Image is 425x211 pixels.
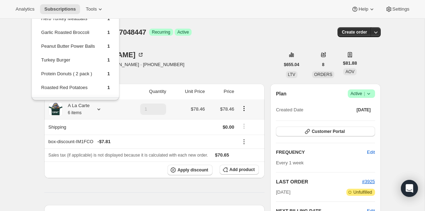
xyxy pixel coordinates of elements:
span: Subscription #39767048447 [56,28,146,36]
span: ORDERS [314,72,332,77]
span: Unfulfilled [353,189,372,195]
span: - $7.81 [97,138,110,145]
th: Price [207,84,236,99]
td: Protein Donuts ( 2 pack ) [41,70,95,83]
button: Shipping actions [238,122,250,130]
button: 8 [318,60,329,70]
button: #3925 [362,178,375,185]
span: $81.88 [343,60,357,67]
small: 6 items [68,110,82,115]
span: Active [351,90,372,97]
span: $70.65 [215,152,229,158]
button: Subscriptions [40,4,80,14]
td: Roasted Red Potatoes [41,84,95,97]
span: Create order [342,29,367,35]
span: Every 1 week [276,160,304,165]
button: $655.04 [280,60,304,70]
th: Unit Price [168,84,207,99]
span: $78.46 [220,106,234,112]
span: [EMAIL_ADDRESS][DOMAIN_NAME] · [PHONE_NUMBER] [61,61,185,68]
a: #3925 [362,179,375,184]
div: A La Carte [63,102,90,116]
span: Tools [86,6,97,12]
th: Quantity [120,84,168,99]
button: Create order [338,27,371,37]
span: | [364,91,365,96]
h2: LAST ORDER [276,178,362,185]
div: box-discount-IM1FCO [49,138,234,145]
span: LTV [288,72,295,77]
span: 1 [107,43,110,49]
button: Product actions [238,105,250,112]
span: $78.46 [191,106,205,112]
button: [DATE] [352,105,375,115]
img: product img [49,102,63,116]
button: Settings [381,4,414,14]
td: Turkey Burger [41,56,95,69]
span: Recurring [152,29,170,35]
span: Add product [229,167,255,172]
span: [DATE] [276,189,290,196]
h2: FREQUENCY [276,149,367,156]
td: Peanut Butter Power Balls [41,42,95,55]
th: Shipping [44,119,120,135]
span: 1 [107,57,110,63]
span: 1 [107,85,110,90]
span: Apply discount [177,167,208,173]
span: Settings [392,6,409,12]
h2: Plan [276,90,287,97]
span: Subscriptions [44,6,76,12]
div: Open Intercom Messenger [401,180,418,197]
span: 1 [107,30,110,35]
button: Edit [363,147,379,158]
span: 8 [322,62,324,68]
span: [DATE] [357,107,371,113]
button: Help [347,4,379,14]
span: AOV [345,69,354,74]
span: Edit [367,149,375,156]
span: 1 [107,71,110,76]
button: Analytics [11,4,39,14]
span: Analytics [16,6,34,12]
span: Sales tax (if applicable) is not displayed because it is calculated with each new order. [49,153,208,158]
span: Active [177,29,189,35]
td: Herb Turkey Meatballs [41,15,95,28]
td: Garlic Roasted Broccoli [41,29,95,42]
span: Customer Portal [312,129,345,134]
span: $0.00 [223,124,234,130]
button: Add product [220,165,259,175]
button: Customer Portal [276,127,375,136]
button: Tools [81,4,108,14]
span: Created Date [276,106,303,113]
span: $655.04 [284,62,299,68]
span: Help [358,6,368,12]
button: Apply discount [168,165,212,175]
